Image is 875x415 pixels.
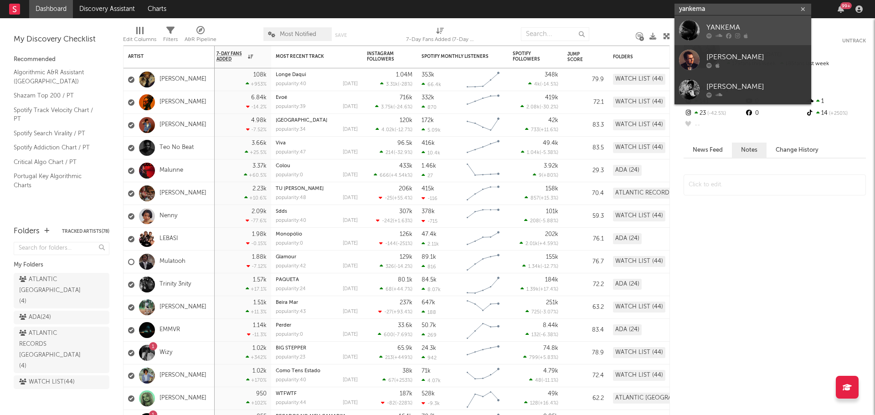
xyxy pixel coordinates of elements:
[540,287,557,292] span: +17.4 %
[367,51,399,62] div: Instagram Followers
[276,82,306,87] div: popularity: 40
[567,51,590,62] div: Jump Score
[252,209,267,215] div: 2.09k
[613,142,665,153] div: WATCH LIST (44)
[343,309,358,314] div: [DATE]
[128,54,196,59] div: Artist
[541,82,557,87] span: -14.5 %
[343,195,358,200] div: [DATE]
[393,310,411,315] span: +93.4 %
[613,188,693,199] div: ATLANTIC RECORDS PORTUGAL (4)
[276,300,298,305] a: Beira Mar
[463,114,504,137] svg: Chart title
[14,273,109,308] a: ATLANTIC [GEOGRAPHIC_DATA](4)
[521,27,589,41] input: Search...
[245,149,267,155] div: +25.5 %
[160,212,177,220] a: Nenny
[767,143,828,158] button: Change History
[343,173,358,178] div: [DATE]
[14,311,109,324] a: ADA(24)
[732,143,767,158] button: Notes
[526,105,540,110] span: 2.08k
[533,172,558,178] div: ( )
[394,196,411,201] span: +55.4 %
[397,140,412,146] div: 96.5k
[385,241,396,246] span: -144
[185,23,216,49] div: A&R Pipeline
[524,218,558,224] div: ( )
[546,300,558,306] div: 251k
[399,82,411,87] span: -28 %
[400,95,412,101] div: 716k
[706,22,807,33] div: YANKEMA
[567,143,604,154] div: 83.5
[805,96,866,108] div: 1
[160,281,191,288] a: Trinity 3nity
[613,54,681,60] div: Folders
[385,196,392,201] span: -25
[246,286,267,292] div: +17.1 %
[253,323,267,328] div: 1.14k
[276,72,306,77] a: Longe Daqui
[386,287,392,292] span: 68
[276,209,358,214] div: Sdds
[276,173,303,178] div: popularity: 0
[706,81,807,92] div: [PERSON_NAME]
[246,241,267,246] div: -0.15 %
[463,228,504,251] svg: Chart title
[422,118,434,123] div: 172k
[379,241,412,246] div: ( )
[684,143,732,158] button: News Feed
[396,264,411,269] span: -14.2 %
[422,186,434,192] div: 415k
[545,231,558,237] div: 202k
[343,264,358,269] div: [DATE]
[526,287,539,292] span: 1.39k
[251,118,267,123] div: 4.98k
[463,251,504,273] svg: Chart title
[422,140,435,146] div: 416k
[567,256,604,267] div: 76.7
[422,82,441,87] div: 66.4k
[548,118,558,123] div: 42k
[276,104,306,109] div: popularity: 39
[567,97,604,108] div: 72.1
[422,218,437,224] div: -715
[674,75,811,104] a: [PERSON_NAME]
[805,108,866,119] div: 14
[343,241,358,246] div: [DATE]
[463,182,504,205] svg: Chart title
[422,95,434,101] div: 332k
[252,163,267,169] div: 3.37k
[253,300,267,306] div: 1.51k
[567,74,604,85] div: 79.9
[379,195,412,201] div: ( )
[276,54,344,59] div: Most Recent Track
[382,219,393,224] span: -242
[381,128,395,133] span: 4.02k
[276,232,302,237] a: Monopólio
[422,264,436,270] div: 816
[14,226,40,237] div: Folders
[14,91,100,101] a: Shazam Top 200 / PT
[391,173,411,178] span: +4.54k %
[343,82,358,87] div: [DATE]
[163,23,178,49] div: Filters
[674,15,811,45] a: YANKEMA
[546,209,558,215] div: 101k
[706,111,726,116] span: -42.5 %
[398,323,412,328] div: 33.6k
[613,324,642,335] div: ADA (24)
[399,209,412,215] div: 307k
[567,120,604,131] div: 83.3
[276,241,303,246] div: popularity: 0
[546,186,558,192] div: 158k
[613,119,665,130] div: WATCH LIST (44)
[343,127,358,132] div: [DATE]
[276,141,358,146] div: Viva
[380,173,389,178] span: 666
[160,121,206,129] a: [PERSON_NAME]
[842,36,866,46] button: Untrack
[123,23,156,49] div: Edit Columns
[463,319,504,342] svg: Chart title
